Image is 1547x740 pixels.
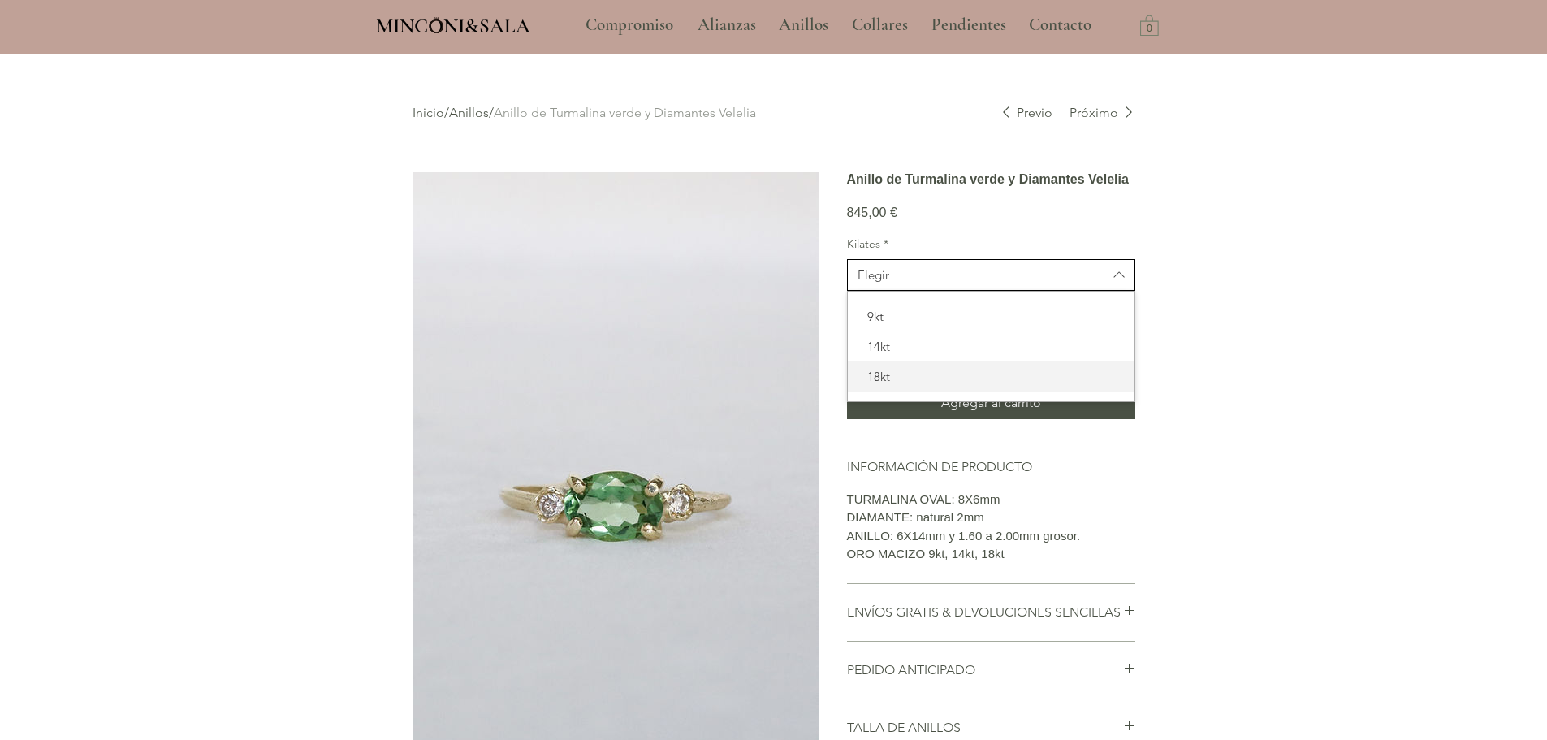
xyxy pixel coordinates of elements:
a: Carrito con 0 ítems [1140,14,1159,36]
div: Elegir [858,266,889,283]
span: 845,00 € [847,206,897,219]
nav: Sitio [542,5,1136,45]
button: PEDIDO ANTICIPADO [847,661,1135,679]
h2: ENVÍOS GRATIS & DEVOLUCIONES SENCILLAS [847,604,1123,621]
a: Pendientes [919,5,1017,45]
a: Inicio [413,105,444,120]
button: ENVÍOS GRATIS & DEVOLUCIONES SENCILLAS [847,604,1135,621]
p: Pendientes [923,5,1014,45]
p: DIAMANTE: natural 2mm [847,508,1135,527]
div: / / [413,104,1000,122]
a: Próximo [1061,104,1135,122]
text: 0 [1147,24,1152,35]
h2: TALLA DE ANILLOS [847,719,1123,737]
a: Anillos [767,5,840,45]
span: 18kt [858,368,1125,385]
p: ANILLO: 6X14mm y 1.60 a 2.00mm grosor. [847,527,1135,546]
p: Contacto [1021,5,1100,45]
p: Collares [844,5,916,45]
h2: INFORMACIÓN DE PRODUCTO [847,458,1123,476]
a: Collares [840,5,919,45]
a: Compromiso [573,5,685,45]
label: Kilates [847,236,1135,253]
div: 9kt [848,301,1134,331]
span: 14kt [858,338,1125,355]
a: Contacto [1017,5,1104,45]
button: Agregar al carrito [847,387,1135,419]
button: Kilates [847,259,1135,291]
p: ORO MACIZO 9kt, 14kt, 18kt [847,545,1135,564]
h1: Anillo de Turmalina verde y Diamantes Velelia [847,171,1135,187]
span: 9kt [858,308,1125,325]
p: Anillos [771,5,836,45]
button: TALLA DE ANILLOS [847,719,1135,737]
img: Minconi Sala [430,17,443,33]
p: Alianzas [689,5,764,45]
a: Anillo de Turmalina verde y Diamantes Velelia [494,105,756,120]
h2: PEDIDO ANTICIPADO [847,661,1123,679]
p: TURMALINA OVAL: 8X6mm [847,491,1135,509]
button: INFORMACIÓN DE PRODUCTO [847,458,1135,476]
p: Compromiso [577,5,681,45]
a: Alianzas [685,5,767,45]
a: MINCONI&SALA [376,11,530,37]
a: Previo [1000,104,1052,122]
span: MINCONI&SALA [376,14,530,38]
a: Anillos [449,105,489,120]
span: Agregar al carrito [941,393,1041,413]
div: 14kt [848,331,1134,361]
div: 18kt [848,361,1134,392]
